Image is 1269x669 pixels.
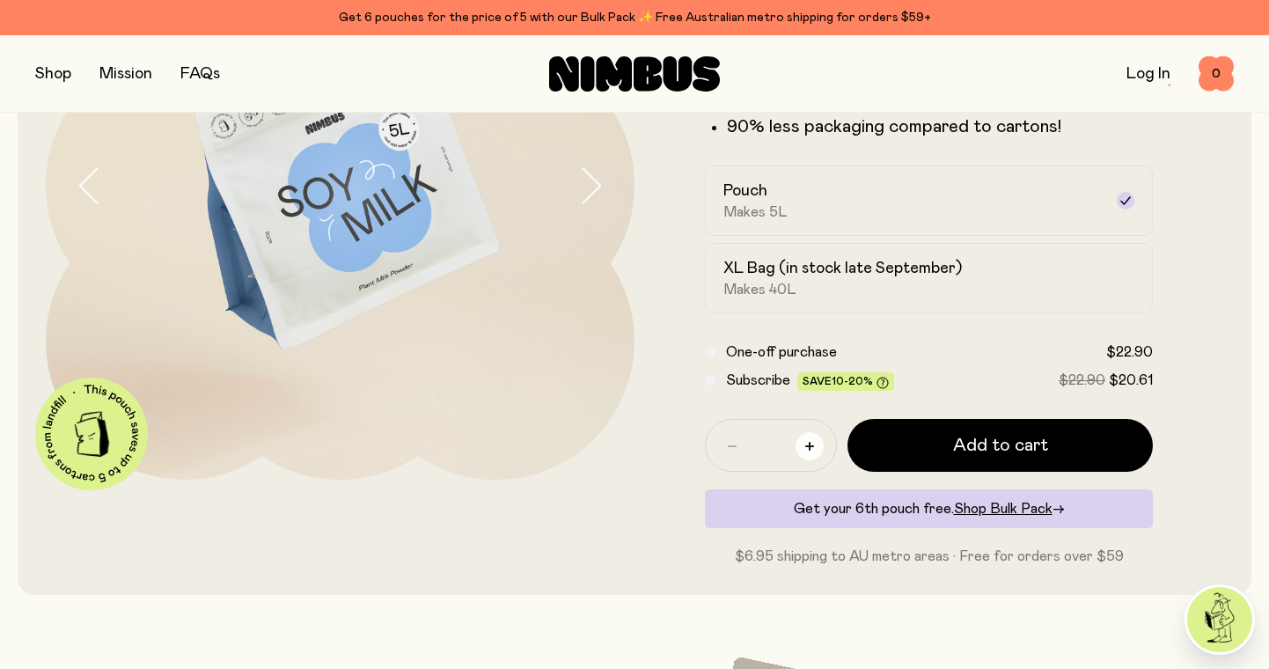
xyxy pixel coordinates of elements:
div: Get your 6th pouch free. [705,489,1153,528]
span: Save [803,376,889,389]
span: Shop Bulk Pack [954,502,1053,516]
button: Add to cart [847,419,1153,472]
img: agent [1187,587,1252,652]
span: Makes 5L [723,203,788,221]
p: 90% less packaging compared to cartons! [727,116,1153,137]
span: Subscribe [726,373,790,387]
a: FAQs [180,66,220,82]
div: Get 6 pouches for the price of 5 with our Bulk Pack ✨ Free Australian metro shipping for orders $59+ [35,7,1234,28]
h2: Pouch [723,180,767,202]
span: Add to cart [953,433,1048,458]
a: Log In [1126,66,1170,82]
span: $22.90 [1059,373,1105,387]
span: 10-20% [832,376,873,386]
span: One-off purchase [726,345,837,359]
a: Mission [99,66,152,82]
a: Shop Bulk Pack→ [954,502,1065,516]
button: 0 [1199,56,1234,92]
span: $22.90 [1106,345,1153,359]
span: Makes 40L [723,281,796,298]
span: $20.61 [1109,373,1153,387]
p: $6.95 shipping to AU metro areas · Free for orders over $59 [705,546,1153,567]
h2: XL Bag (in stock late September) [723,258,962,279]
